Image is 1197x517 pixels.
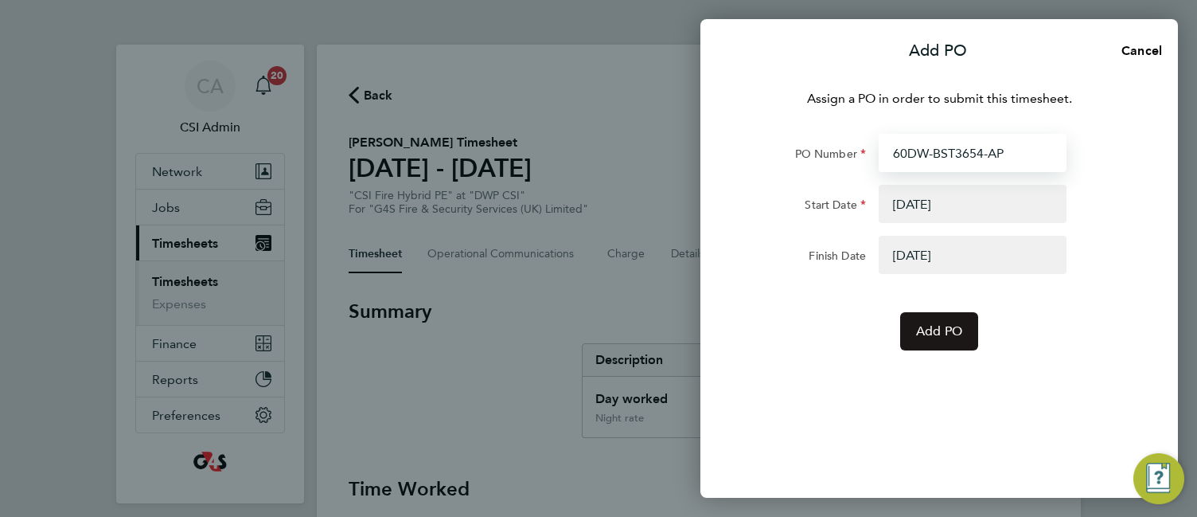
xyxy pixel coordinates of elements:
p: Assign a PO in order to submit this timesheet. [745,89,1133,108]
button: Cancel [1096,35,1178,67]
label: PO Number [795,147,866,166]
span: Cancel [1117,43,1162,58]
label: Finish Date [809,249,866,268]
button: Engage Resource Center [1133,453,1184,504]
button: Add PO [900,312,978,351]
p: Add PO [909,40,967,62]
span: Add PO [916,323,962,339]
label: Start Date [805,198,866,217]
input: Enter PO Number [879,134,1066,172]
